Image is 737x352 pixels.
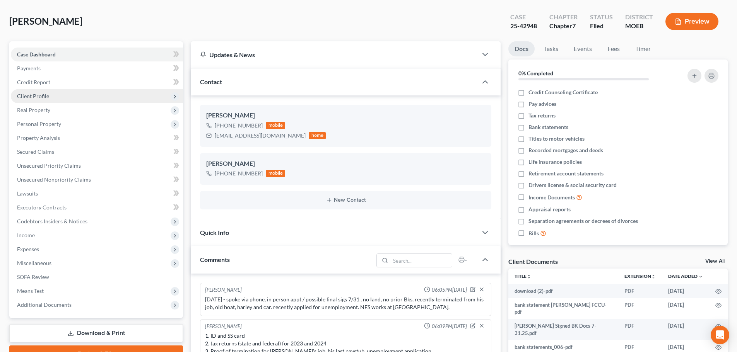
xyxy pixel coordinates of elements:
strong: 0% Completed [518,70,553,77]
span: Means Test [17,287,44,294]
td: PDF [618,319,662,340]
span: Codebtors Insiders & Notices [17,218,87,224]
span: Recorded mortgages and deeds [528,146,603,154]
a: Lawsuits [11,187,183,201]
span: Life insurance policies [528,158,582,166]
span: Bank statements [528,123,568,131]
span: Executory Contracts [17,204,67,211]
button: Preview [665,13,718,30]
span: Income Documents [528,194,575,201]
div: [PERSON_NAME] [206,159,485,168]
input: Search... [391,254,452,267]
span: Contact [200,78,222,85]
button: New Contact [206,197,485,203]
span: 06:05PM[DATE] [432,286,467,294]
div: home [309,132,326,139]
i: unfold_more [527,274,531,279]
td: [PERSON_NAME] Signed BK Docs 7-31.25.pdf [508,319,618,340]
span: Payments [17,65,41,71]
div: mobile [266,170,285,177]
span: Client Profile [17,93,49,99]
span: Income [17,232,35,238]
a: Executory Contracts [11,201,183,214]
a: Case Dashboard [11,48,183,61]
span: Secured Claims [17,148,54,155]
td: PDF [618,298,662,319]
div: Updates & News [200,51,468,59]
td: download (2)-pdf [508,284,618,298]
a: Credit Report [11,75,183,89]
div: mobile [266,122,285,129]
span: Titles to motor vehicles [528,135,585,143]
div: Status [590,13,613,22]
a: Extensionunfold_more [624,273,656,279]
span: Credit Report [17,79,50,85]
div: [PHONE_NUMBER] [215,170,263,177]
span: [PERSON_NAME] [9,15,82,27]
span: Personal Property [17,121,61,127]
span: Separation agreements or decrees of divorces [528,217,638,225]
div: [PHONE_NUMBER] [215,122,263,129]
span: Pay advices [528,100,556,108]
a: Date Added expand_more [668,273,703,279]
span: Credit Counseling Certificate [528,88,598,96]
span: Retirement account statements [528,170,604,177]
a: View All [705,258,725,264]
a: SOFA Review [11,270,183,284]
a: Payments [11,61,183,75]
div: MOEB [625,22,653,31]
a: Events [568,41,598,56]
div: [PERSON_NAME] [206,111,485,120]
span: Bills [528,230,539,237]
span: Comments [200,256,230,263]
a: Docs [508,41,535,56]
div: Open Intercom Messenger [711,326,729,344]
span: Quick Info [200,229,229,236]
span: Drivers license & social security card [528,181,617,189]
span: Expenses [17,246,39,252]
div: Client Documents [508,257,558,265]
td: [DATE] [662,319,709,340]
div: Case [510,13,537,22]
span: Additional Documents [17,301,72,308]
div: [PERSON_NAME] [205,323,242,330]
span: 7 [572,22,576,29]
a: Property Analysis [11,131,183,145]
a: Fees [601,41,626,56]
div: Chapter [549,13,578,22]
a: Download & Print [9,324,183,342]
div: 25-42948 [510,22,537,31]
div: [PERSON_NAME] [205,286,242,294]
div: Chapter [549,22,578,31]
i: expand_more [698,274,703,279]
div: Filed [590,22,613,31]
span: Real Property [17,107,50,113]
i: unfold_more [651,274,656,279]
span: Property Analysis [17,134,60,141]
a: Unsecured Nonpriority Claims [11,173,183,187]
a: Timer [629,41,657,56]
a: Tasks [538,41,564,56]
div: [DATE] - spoke via phone, in person appt / possible final sigs 7/31 , no land, no prior Bks, rece... [205,296,486,311]
span: 06:09PM[DATE] [432,323,467,330]
span: Unsecured Priority Claims [17,162,81,169]
div: District [625,13,653,22]
span: Miscellaneous [17,260,51,266]
td: [DATE] [662,284,709,298]
a: Secured Claims [11,145,183,159]
span: Tax returns [528,112,556,119]
span: Appraisal reports [528,206,571,213]
a: Titleunfold_more [515,273,531,279]
td: [DATE] [662,298,709,319]
span: Unsecured Nonpriority Claims [17,176,91,183]
span: Lawsuits [17,190,38,197]
div: [EMAIL_ADDRESS][DOMAIN_NAME] [215,132,306,139]
span: SOFA Review [17,274,49,280]
span: Case Dashboard [17,51,56,58]
a: Unsecured Priority Claims [11,159,183,173]
td: PDF [618,284,662,298]
td: bank statement [PERSON_NAME] FCCU-pdf [508,298,618,319]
